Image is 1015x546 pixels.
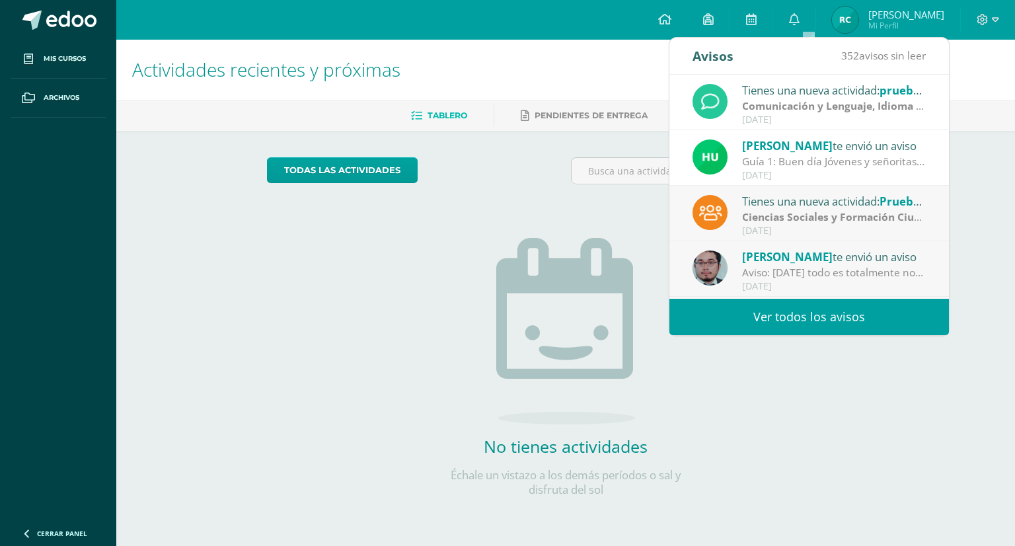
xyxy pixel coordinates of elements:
[742,210,926,225] div: | Prueba de Logro
[742,265,926,280] div: Aviso: Mañana todo es totalmente normal, traer su formato de grecas para continuar en clase
[742,170,926,181] div: [DATE]
[693,139,728,175] img: fd23069c3bd5c8dde97a66a86ce78287.png
[841,48,859,63] span: 352
[742,114,926,126] div: [DATE]
[880,83,967,98] span: prueba de logro
[11,79,106,118] a: Archivos
[44,93,79,103] span: Archivos
[669,299,949,335] a: Ver todos los avisos
[742,81,926,98] div: Tienes una nueva actividad:
[132,57,400,82] span: Actividades recientes y próximas
[742,98,926,114] div: | Prueba de Logro
[411,105,467,126] a: Tablero
[572,158,864,184] input: Busca una actividad próxima aquí...
[742,281,926,292] div: [DATE]
[841,48,926,63] span: avisos sin leer
[521,105,648,126] a: Pendientes de entrega
[433,468,698,497] p: Échale un vistazo a los demás períodos o sal y disfruta del sol
[428,110,467,120] span: Tablero
[11,40,106,79] a: Mis cursos
[868,8,944,21] span: [PERSON_NAME]
[496,238,635,424] img: no_activities.png
[693,251,728,286] img: 5fac68162d5e1b6fbd390a6ac50e103d.png
[742,249,833,264] span: [PERSON_NAME]
[742,192,926,210] div: Tienes una nueva actividad:
[742,98,1003,113] strong: Comunicación y Lenguaje, Idioma Extranjero Inglés
[742,137,926,154] div: te envió un aviso
[37,529,87,538] span: Cerrar panel
[742,225,926,237] div: [DATE]
[535,110,648,120] span: Pendientes de entrega
[742,154,926,169] div: Guía 1: Buen día Jóvenes y señoritas que San Juan Bosco Y María Auxiliadora les Bendigan. Por med...
[267,157,418,183] a: todas las Actividades
[880,194,969,209] span: Prueba de Logro
[693,38,733,74] div: Avisos
[868,20,944,31] span: Mi Perfil
[832,7,858,33] img: 26a00f5eb213dc1aa4cded5c7343e6cd.png
[44,54,86,64] span: Mis cursos
[433,435,698,457] h2: No tienes actividades
[742,248,926,265] div: te envió un aviso
[742,138,833,153] span: [PERSON_NAME]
